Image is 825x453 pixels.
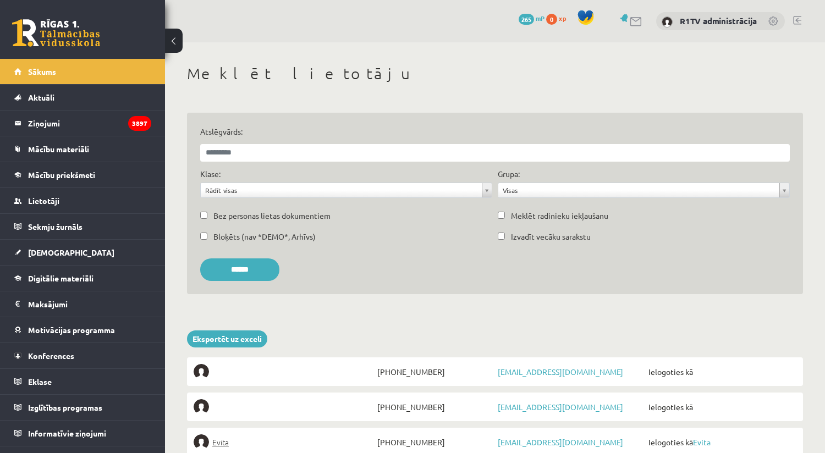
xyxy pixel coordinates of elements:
a: Sekmju žurnāls [14,214,151,239]
span: Ielogoties kā [646,434,796,450]
a: Mācību materiāli [14,136,151,162]
span: Ielogoties kā [646,399,796,415]
span: Informatīvie ziņojumi [28,428,106,438]
a: Visas [498,183,789,197]
a: 265 mP [519,14,544,23]
a: Eklase [14,369,151,394]
img: Evita [194,434,209,450]
a: [EMAIL_ADDRESS][DOMAIN_NAME] [498,402,623,412]
a: Lietotāji [14,188,151,213]
i: 3897 [128,116,151,131]
a: Aktuāli [14,85,151,110]
legend: Maksājumi [28,291,151,317]
a: Maksājumi [14,291,151,317]
a: Konferences [14,343,151,368]
span: Lietotāji [28,196,59,206]
label: Izvadīt vecāku sarakstu [511,231,591,242]
span: [PHONE_NUMBER] [375,434,495,450]
span: 265 [519,14,534,25]
a: Sākums [14,59,151,84]
a: Rādīt visas [201,183,492,197]
span: 0 [546,14,557,25]
a: R1TV administrācija [680,15,757,26]
label: Meklēt radinieku iekļaušanu [511,210,608,222]
span: Ielogoties kā [646,364,796,379]
span: mP [536,14,544,23]
span: [DEMOGRAPHIC_DATA] [28,247,114,257]
span: Mācību priekšmeti [28,170,95,180]
span: Digitālie materiāli [28,273,94,283]
span: Rādīt visas [205,183,477,197]
label: Atslēgvārds: [200,126,790,137]
span: Eklase [28,377,52,386]
span: [PHONE_NUMBER] [375,364,495,379]
label: Bloķēts (nav *DEMO*, Arhīvs) [213,231,316,242]
a: [EMAIL_ADDRESS][DOMAIN_NAME] [498,367,623,377]
label: Grupa: [498,168,520,180]
a: Mācību priekšmeti [14,162,151,187]
a: Izglītības programas [14,395,151,420]
span: Mācību materiāli [28,144,89,154]
span: Evita [212,434,229,450]
span: Sekmju žurnāls [28,222,82,231]
a: Ziņojumi3897 [14,111,151,136]
a: Rīgas 1. Tālmācības vidusskola [12,19,100,47]
span: xp [559,14,566,23]
a: [EMAIL_ADDRESS][DOMAIN_NAME] [498,437,623,447]
span: [PHONE_NUMBER] [375,399,495,415]
a: [DEMOGRAPHIC_DATA] [14,240,151,265]
span: Aktuāli [28,92,54,102]
h1: Meklēt lietotāju [187,64,803,83]
a: Evita [194,434,375,450]
a: Informatīvie ziņojumi [14,421,151,446]
a: Eksportēt uz exceli [187,330,267,347]
a: Digitālie materiāli [14,266,151,291]
span: Sākums [28,67,56,76]
a: 0 xp [546,14,571,23]
a: Motivācijas programma [14,317,151,342]
img: R1TV administrācija [662,16,673,27]
span: Motivācijas programma [28,325,115,335]
legend: Ziņojumi [28,111,151,136]
a: Evita [693,437,711,447]
label: Bez personas lietas dokumentiem [213,210,331,222]
label: Klase: [200,168,221,180]
span: Izglītības programas [28,402,102,412]
span: Visas [503,183,775,197]
span: Konferences [28,351,74,361]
